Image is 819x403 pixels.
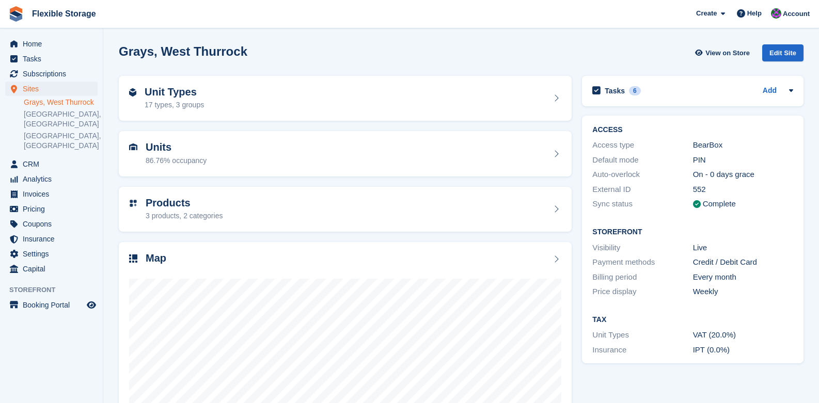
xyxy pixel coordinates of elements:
[694,44,754,61] a: View on Store
[23,172,85,186] span: Analytics
[703,198,736,210] div: Complete
[592,256,692,268] div: Payment methods
[693,139,793,151] div: BearBox
[23,232,85,246] span: Insurance
[24,131,98,151] a: [GEOGRAPHIC_DATA], [GEOGRAPHIC_DATA]
[129,254,137,263] img: map-icn-33ee37083ee616e46c38cad1a60f524a97daa1e2b2c8c0bc3eb3415660979fc1.svg
[28,5,100,22] a: Flexible Storage
[771,8,781,19] img: Daniel Douglas
[592,344,692,356] div: Insurance
[592,126,793,134] h2: ACCESS
[605,86,625,95] h2: Tasks
[145,100,204,110] div: 17 types, 3 groups
[592,242,692,254] div: Visibility
[5,52,98,66] a: menu
[693,184,793,196] div: 552
[5,82,98,96] a: menu
[693,271,793,283] div: Every month
[129,88,136,96] img: unit-type-icn-2b2737a686de81e16bb02015468b77c625bbabd49415b5ef34ead5e3b44a266d.svg
[696,8,717,19] span: Create
[85,299,98,311] a: Preview store
[146,141,207,153] h2: Units
[762,44,804,61] div: Edit Site
[23,217,85,231] span: Coupons
[693,329,793,341] div: VAT (20.0%)
[146,197,223,209] h2: Products
[146,252,166,264] h2: Map
[592,139,692,151] div: Access type
[23,157,85,171] span: CRM
[5,202,98,216] a: menu
[693,286,793,298] div: Weekly
[5,67,98,81] a: menu
[693,154,793,166] div: PIN
[23,298,85,312] span: Booking Portal
[592,169,692,181] div: Auto-overlock
[23,82,85,96] span: Sites
[592,228,793,236] h2: Storefront
[23,247,85,261] span: Settings
[592,286,692,298] div: Price display
[119,187,572,232] a: Products 3 products, 2 categories
[592,329,692,341] div: Unit Types
[693,169,793,181] div: On - 0 days grace
[5,247,98,261] a: menu
[24,109,98,129] a: [GEOGRAPHIC_DATA], [GEOGRAPHIC_DATA]
[24,98,98,107] a: Grays, West Thurrock
[629,86,641,95] div: 6
[145,86,204,98] h2: Unit Types
[23,67,85,81] span: Subscriptions
[23,202,85,216] span: Pricing
[592,184,692,196] div: External ID
[119,76,572,121] a: Unit Types 17 types, 3 groups
[5,217,98,231] a: menu
[693,256,793,268] div: Credit / Debit Card
[9,285,103,295] span: Storefront
[693,242,793,254] div: Live
[5,157,98,171] a: menu
[5,172,98,186] a: menu
[129,143,137,151] img: unit-icn-7be61d7bf1b0ce9d3e12c5938cc71ed9869f7b940bace4675aadf7bd6d80202e.svg
[146,155,207,166] div: 86.76% occupancy
[5,298,98,312] a: menu
[592,154,692,166] div: Default mode
[5,232,98,246] a: menu
[592,198,692,210] div: Sync status
[5,37,98,51] a: menu
[5,262,98,276] a: menu
[592,271,692,283] div: Billing period
[8,6,24,22] img: stora-icon-8386f47178a22dfd0bd8f6a31ec36ba5ce8667c1dd55bd0f319d3a0aa187defe.svg
[592,316,793,324] h2: Tax
[762,44,804,66] a: Edit Site
[705,48,750,58] span: View on Store
[23,52,85,66] span: Tasks
[5,187,98,201] a: menu
[763,85,777,97] a: Add
[693,344,793,356] div: IPT (0.0%)
[783,9,810,19] span: Account
[146,211,223,221] div: 3 products, 2 categories
[129,199,137,207] img: custom-product-icn-752c56ca05d30b4aa98f6f15887a0e09747e85b44ffffa43cff429088544963d.svg
[23,262,85,276] span: Capital
[23,187,85,201] span: Invoices
[747,8,762,19] span: Help
[119,131,572,176] a: Units 86.76% occupancy
[119,44,247,58] h2: Grays, West Thurrock
[23,37,85,51] span: Home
